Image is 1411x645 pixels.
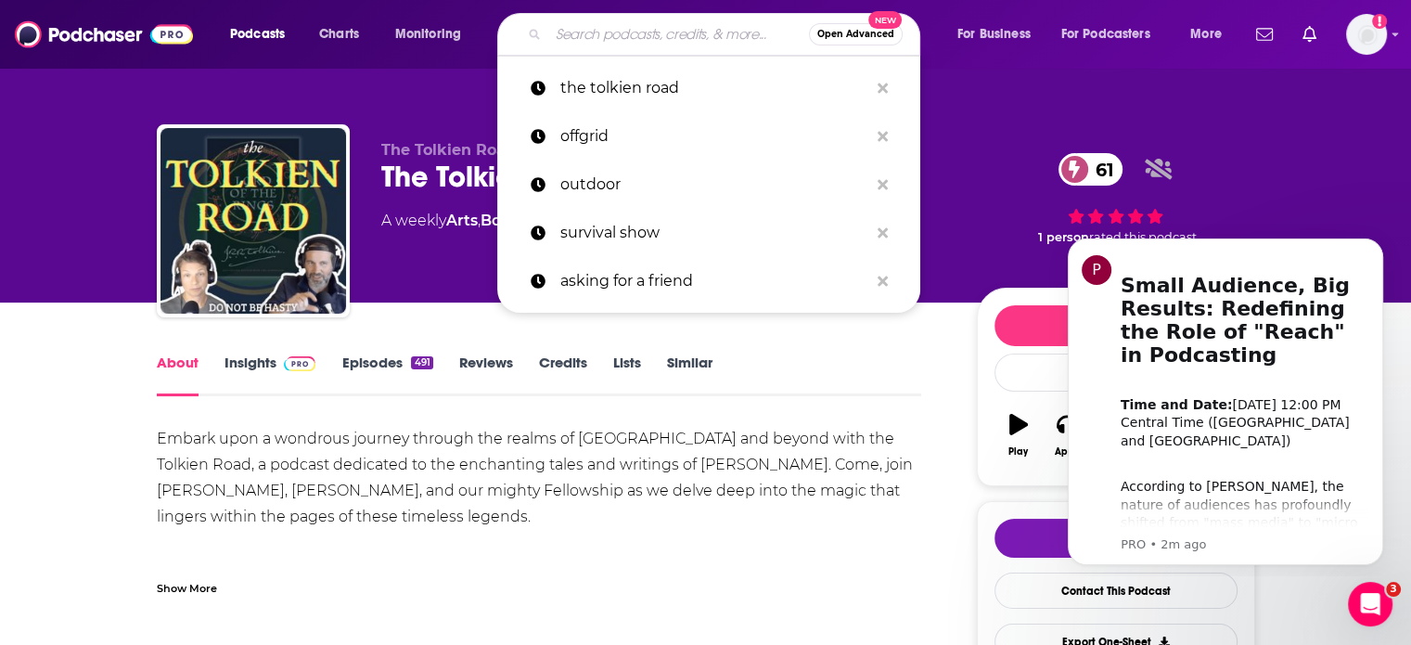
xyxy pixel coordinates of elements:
[319,21,359,47] span: Charts
[994,354,1238,392] div: Rate
[15,17,193,52] img: Podchaser - Follow, Share and Rate Podcasts
[160,128,346,314] img: The Tolkien Road
[224,354,316,396] a: InsightsPodchaser Pro
[1077,153,1123,186] span: 61
[230,21,285,47] span: Podcasts
[381,210,679,232] div: A weekly podcast
[560,161,868,209] p: outdoor
[868,11,902,29] span: New
[1348,582,1392,626] iframe: Intercom live chat
[1058,153,1123,186] a: 61
[1346,14,1387,55] img: User Profile
[1346,14,1387,55] span: Logged in as N0elleB7
[809,23,903,45] button: Open AdvancedNew
[1386,582,1401,597] span: 3
[1249,19,1280,50] a: Show notifications dropdown
[157,354,199,396] a: About
[667,354,712,396] a: Similar
[560,257,868,305] p: asking for a friend
[515,13,938,56] div: Search podcasts, credits, & more...
[560,209,868,257] p: survival show
[382,19,485,49] button: open menu
[944,19,1054,49] button: open menu
[395,21,461,47] span: Monitoring
[1049,19,1177,49] button: open menu
[1190,21,1222,47] span: More
[1061,21,1150,47] span: For Podcasters
[217,19,309,49] button: open menu
[307,19,370,49] a: Charts
[1040,222,1411,576] iframe: Intercom notifications message
[1372,14,1387,29] svg: Add a profile image
[560,112,868,161] p: offgrid
[497,112,920,161] a: offgrid
[1177,19,1245,49] button: open menu
[478,212,481,229] span: ,
[459,354,513,396] a: Reviews
[977,141,1255,256] div: 61 1 personrated this podcast
[548,19,809,49] input: Search podcasts, credits, & more...
[1008,446,1028,458] div: Play
[817,30,894,39] span: Open Advanced
[411,356,432,369] div: 491
[613,354,641,396] a: Lists
[481,212,527,229] a: Books
[497,64,920,112] a: the tolkien road
[994,402,1043,469] button: Play
[341,354,432,396] a: Episodes491
[1295,19,1324,50] a: Show notifications dropdown
[381,141,516,159] span: The Tolkien Road
[994,519,1238,558] button: tell me why sparkleTell Me Why
[284,356,316,371] img: Podchaser Pro
[994,305,1238,346] button: Follow
[497,161,920,209] a: outdoor
[1346,14,1387,55] button: Show profile menu
[446,212,478,229] a: Arts
[560,64,868,112] p: the tolkien road
[994,573,1238,609] a: Contact This Podcast
[497,257,920,305] a: asking for a friend
[957,21,1031,47] span: For Business
[497,209,920,257] a: survival show
[539,354,587,396] a: Credits
[1038,230,1089,244] span: 1 person
[157,426,922,634] div: Embark upon a wondrous journey through the realms of [GEOGRAPHIC_DATA] and beyond with the Tolkie...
